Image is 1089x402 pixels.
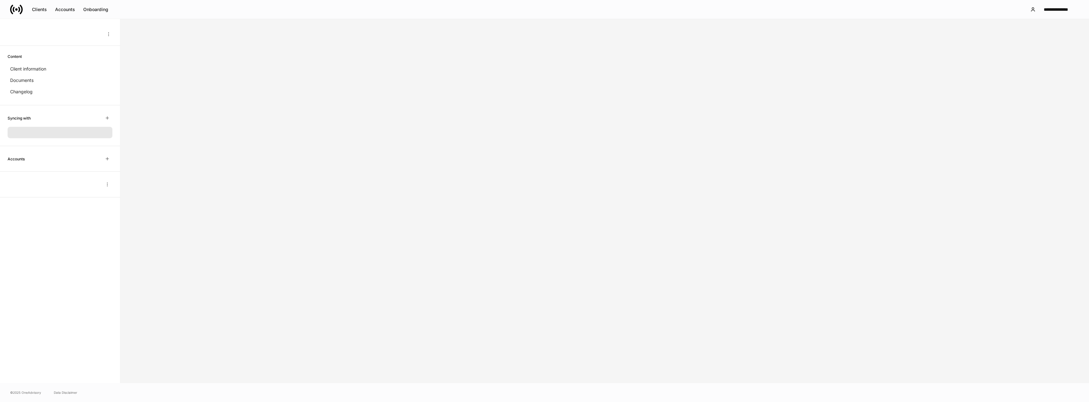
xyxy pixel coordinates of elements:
div: Accounts [55,6,75,13]
a: Changelog [8,86,112,97]
button: Onboarding [79,4,112,15]
div: Clients [32,6,47,13]
h6: Syncing with [8,115,31,121]
h6: Accounts [8,156,25,162]
a: Data Disclaimer [54,390,77,395]
div: Onboarding [83,6,108,13]
h6: Content [8,53,22,59]
button: Accounts [51,4,79,15]
a: Documents [8,75,112,86]
span: © 2025 OneAdvisory [10,390,41,395]
p: Documents [10,77,34,83]
p: Client information [10,66,46,72]
button: Clients [28,4,51,15]
a: Client information [8,63,112,75]
p: Changelog [10,89,33,95]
